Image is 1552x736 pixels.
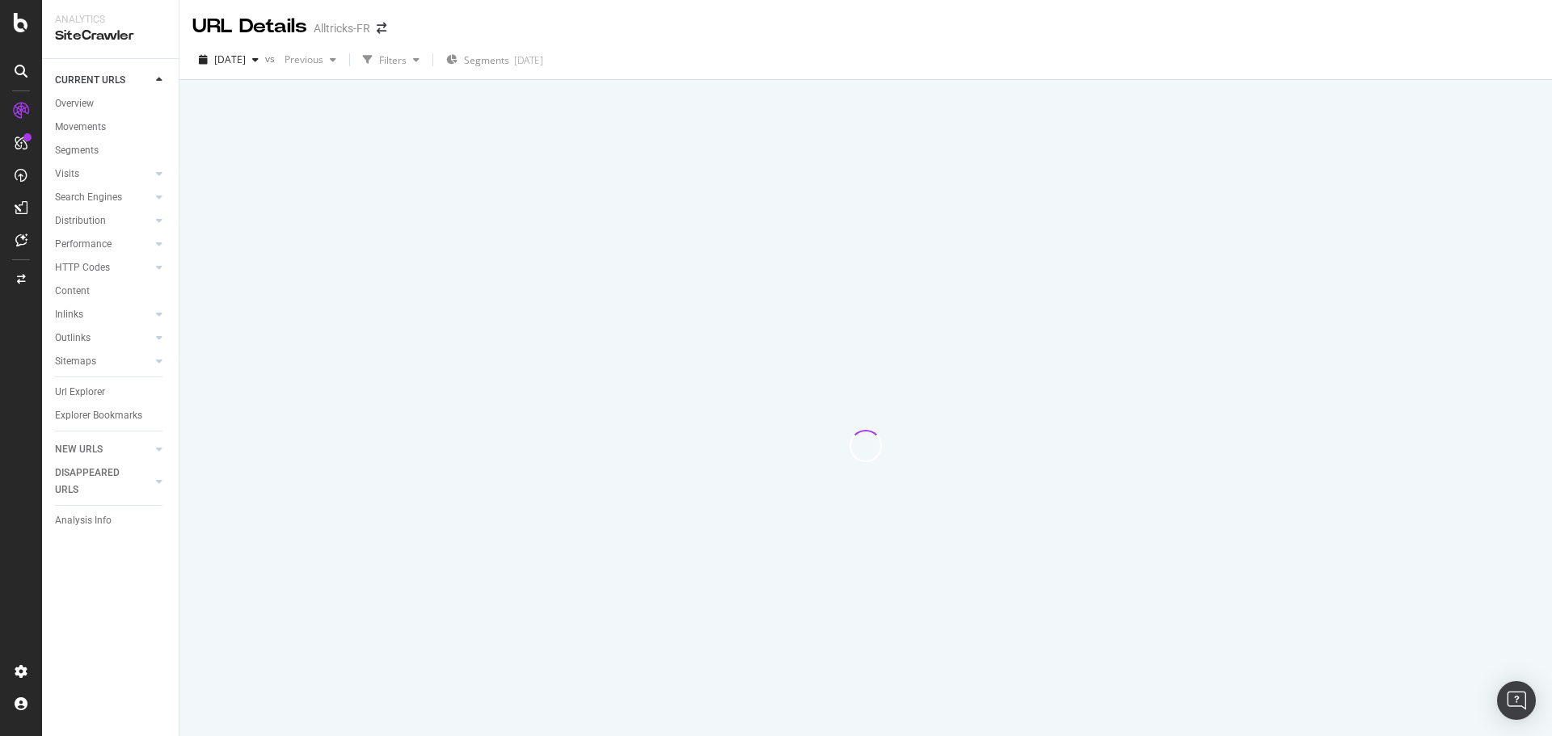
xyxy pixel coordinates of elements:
[55,166,151,183] a: Visits
[55,465,137,498] div: DISAPPEARED URLS
[440,47,550,73] button: Segments[DATE]
[55,306,83,323] div: Inlinks
[278,47,343,73] button: Previous
[55,142,167,159] a: Segments
[55,189,151,206] a: Search Engines
[464,53,509,67] span: Segments
[55,95,167,112] a: Overview
[55,27,166,45] div: SiteCrawler
[55,72,125,89] div: CURRENT URLS
[55,512,112,529] div: Analysis Info
[377,23,386,34] div: arrow-right-arrow-left
[55,384,167,401] a: Url Explorer
[55,189,122,206] div: Search Engines
[55,441,103,458] div: NEW URLS
[55,512,167,529] a: Analysis Info
[514,53,543,67] div: [DATE]
[55,236,151,253] a: Performance
[55,330,151,347] a: Outlinks
[55,441,151,458] a: NEW URLS
[55,95,94,112] div: Overview
[55,119,106,136] div: Movements
[278,53,323,66] span: Previous
[55,330,91,347] div: Outlinks
[55,407,167,424] a: Explorer Bookmarks
[379,53,407,67] div: Filters
[192,13,307,40] div: URL Details
[55,465,151,498] a: DISAPPEARED URLS
[214,53,246,66] span: 2025 Oct. 6th
[314,20,370,36] div: Alltricks-FR
[55,119,167,136] a: Movements
[192,47,265,73] button: [DATE]
[55,306,151,323] a: Inlinks
[55,384,105,401] div: Url Explorer
[55,142,99,159] div: Segments
[55,259,151,276] a: HTTP Codes
[55,212,151,229] a: Distribution
[55,353,151,370] a: Sitemaps
[55,259,110,276] div: HTTP Codes
[356,47,426,73] button: Filters
[1497,681,1536,720] div: Open Intercom Messenger
[55,13,166,27] div: Analytics
[265,52,278,65] span: vs
[55,236,112,253] div: Performance
[55,407,142,424] div: Explorer Bookmarks
[55,283,167,300] a: Content
[55,212,106,229] div: Distribution
[55,353,96,370] div: Sitemaps
[55,166,79,183] div: Visits
[55,283,90,300] div: Content
[55,72,151,89] a: CURRENT URLS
